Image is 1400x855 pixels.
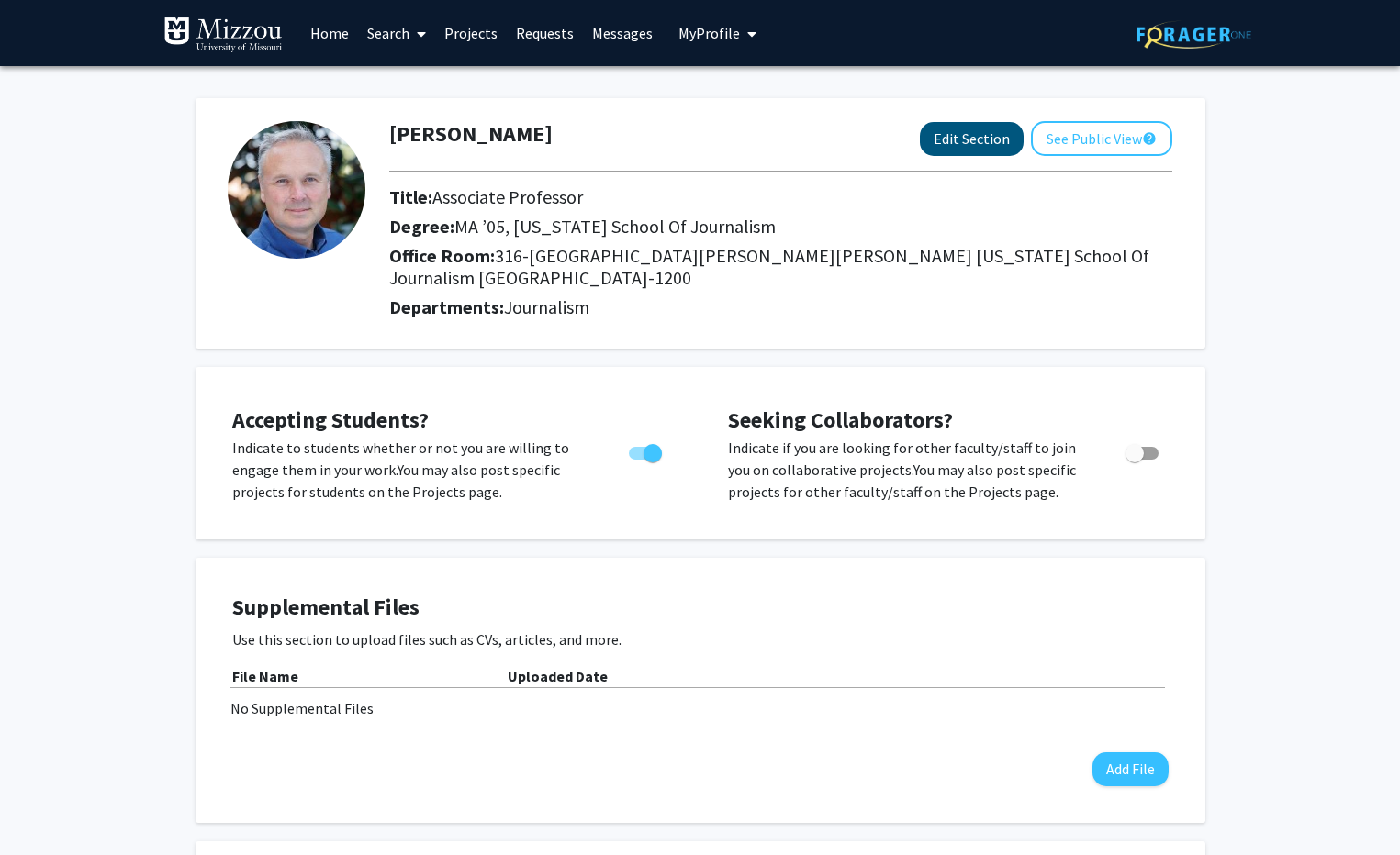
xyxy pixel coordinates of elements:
h2: Title: [389,186,1172,208]
img: University of Missouri Logo [163,17,283,53]
iframe: Chat [14,772,78,841]
b: File Name [232,667,298,685]
p: Indicate to students whether or not you are willing to engage them in your work. You may also pos... [232,437,594,503]
h2: Departments: [375,296,1186,318]
button: Edit Section [920,122,1024,156]
button: Add File [1092,752,1169,786]
h2: Office Room: [389,245,1172,289]
a: Messages [583,1,662,65]
p: Use this section to upload files such as CVs, articles, and more. [232,628,1169,650]
div: Toggle [622,437,672,464]
div: Toggle [1118,437,1169,464]
span: 316-[GEOGRAPHIC_DATA][PERSON_NAME][PERSON_NAME] [US_STATE] School Of Journalism [GEOGRAPHIC_DATA]... [389,244,1149,289]
span: Journalism [504,295,589,318]
h4: Supplemental Files [232,594,1169,621]
h1: [PERSON_NAME] [389,121,553,148]
span: Accepting Students? [232,405,429,434]
div: No Supplemental Files [230,697,1170,719]
b: Uploaded Date [508,667,608,685]
span: Seeking Collaborators? [728,405,953,434]
mat-icon: help [1142,128,1157,150]
img: ForagerOne Logo [1137,20,1251,49]
span: Associate Professor [432,185,583,208]
a: Home [301,1,358,65]
h2: Degree: [389,216,1172,238]
span: My Profile [678,24,740,42]
span: MA ’05, [US_STATE] School Of Journalism [454,215,776,238]
a: Requests [507,1,583,65]
p: Indicate if you are looking for other faculty/staff to join you on collaborative projects. You ma... [728,437,1091,503]
a: Projects [435,1,507,65]
a: Search [358,1,435,65]
img: Profile Picture [228,121,365,259]
button: See Public View [1031,121,1172,156]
